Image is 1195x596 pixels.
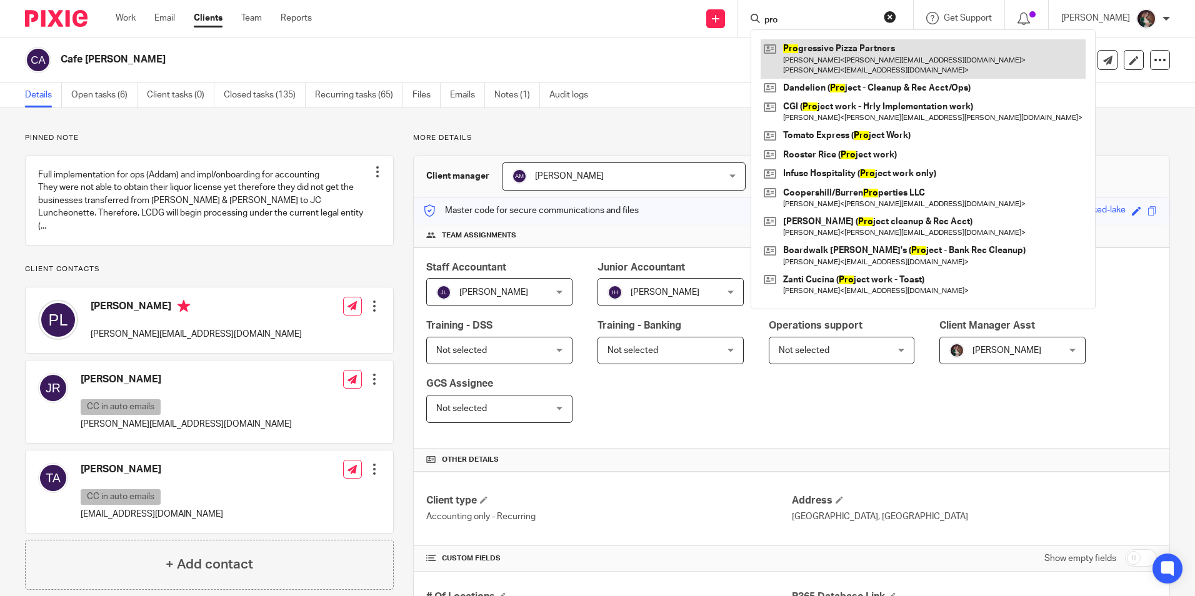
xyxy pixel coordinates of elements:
[597,262,685,272] span: Junior Accountant
[177,300,190,312] i: Primary
[792,494,1157,507] h4: Address
[763,15,876,26] input: Search
[607,346,658,355] span: Not selected
[91,300,302,315] h4: [PERSON_NAME]
[25,264,394,274] p: Client contacts
[939,320,1035,330] span: Client Manager Asst
[779,346,829,355] span: Not selected
[949,343,964,358] img: Profile%20picture%20JUS.JPG
[1136,9,1156,29] img: Profile%20picture%20JUS.JPG
[769,320,862,330] span: Operations support
[436,346,487,355] span: Not selected
[512,169,527,184] img: svg%3E
[281,12,312,24] a: Reports
[25,47,51,73] img: svg%3E
[426,510,791,523] p: Accounting only - Recurring
[38,300,78,340] img: svg%3E
[442,231,516,241] span: Team assignments
[426,379,493,389] span: GCS Assignee
[38,463,68,493] img: svg%3E
[38,373,68,403] img: svg%3E
[91,328,302,340] p: [PERSON_NAME][EMAIL_ADDRESS][DOMAIN_NAME]
[154,12,175,24] a: Email
[597,320,681,330] span: Training - Banking
[494,83,540,107] a: Notes (1)
[436,404,487,413] span: Not selected
[426,494,791,507] h4: Client type
[81,508,223,520] p: [EMAIL_ADDRESS][DOMAIN_NAME]
[450,83,485,107] a: Emails
[25,10,87,27] img: Pixie
[71,83,137,107] a: Open tasks (6)
[412,83,441,107] a: Files
[944,14,992,22] span: Get Support
[442,455,499,465] span: Other details
[792,510,1157,523] p: [GEOGRAPHIC_DATA], [GEOGRAPHIC_DATA]
[81,463,223,476] h4: [PERSON_NAME]
[426,170,489,182] h3: Client manager
[81,489,161,505] p: CC in auto emails
[426,320,492,330] span: Training - DSS
[1044,552,1116,565] label: Show empty fields
[549,83,597,107] a: Audit logs
[426,554,791,564] h4: CUSTOM FIELDS
[61,53,812,66] h2: Cafe [PERSON_NAME]
[81,373,292,386] h4: [PERSON_NAME]
[423,204,639,217] p: Master code for secure communications and files
[81,399,161,415] p: CC in auto emails
[535,172,604,181] span: [PERSON_NAME]
[81,418,292,430] p: [PERSON_NAME][EMAIL_ADDRESS][DOMAIN_NAME]
[426,262,506,272] span: Staff Accountant
[147,83,214,107] a: Client tasks (0)
[972,346,1041,355] span: [PERSON_NAME]
[25,133,394,143] p: Pinned note
[25,83,62,107] a: Details
[224,83,306,107] a: Closed tasks (135)
[459,288,528,297] span: [PERSON_NAME]
[315,83,403,107] a: Recurring tasks (65)
[241,12,262,24] a: Team
[166,555,253,574] h4: + Add contact
[116,12,136,24] a: Work
[436,285,451,300] img: svg%3E
[631,288,699,297] span: [PERSON_NAME]
[607,285,622,300] img: svg%3E
[413,133,1170,143] p: More details
[194,12,222,24] a: Clients
[1061,12,1130,24] p: [PERSON_NAME]
[884,11,896,23] button: Clear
